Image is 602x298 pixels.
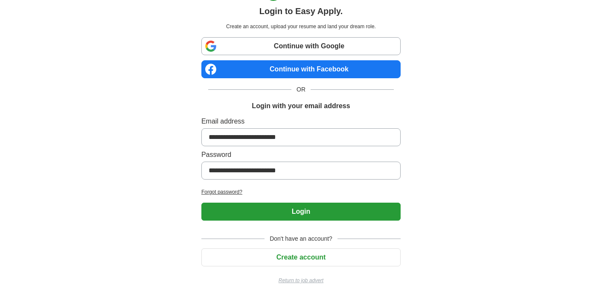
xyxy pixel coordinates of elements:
[201,188,401,196] a: Forgot password?
[201,150,401,160] label: Password
[201,116,401,127] label: Email address
[203,23,399,30] p: Create an account, upload your resume and land your dream role.
[265,234,337,243] span: Don't have an account?
[252,101,350,111] h1: Login with your email address
[201,248,401,266] button: Create account
[201,277,401,284] a: Return to job advert
[201,203,401,221] button: Login
[201,60,401,78] a: Continue with Facebook
[291,85,311,94] span: OR
[201,254,401,261] a: Create account
[201,37,401,55] a: Continue with Google
[259,5,343,18] h1: Login to Easy Apply.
